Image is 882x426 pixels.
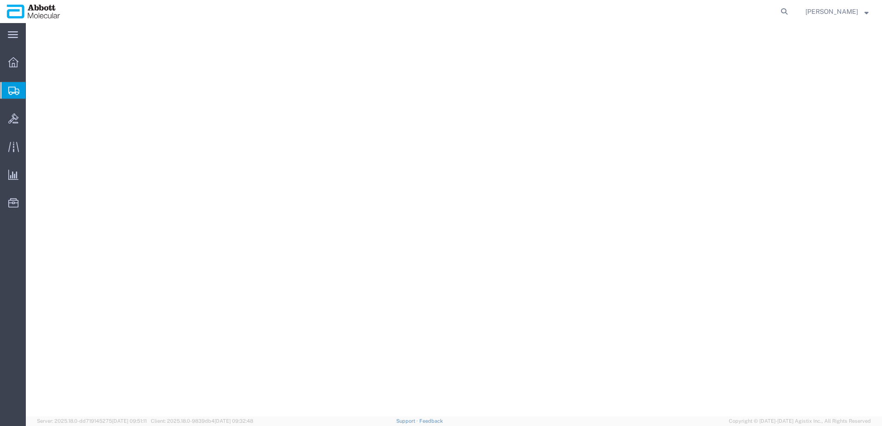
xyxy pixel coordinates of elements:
button: [PERSON_NAME] [805,6,869,17]
span: Raza Khan [805,6,858,17]
span: [DATE] 09:32:48 [215,418,253,424]
span: [DATE] 09:51:11 [112,418,147,424]
span: Server: 2025.18.0-dd719145275 [37,418,147,424]
iframe: FS Legacy Container [26,23,882,416]
span: Client: 2025.18.0-9839db4 [151,418,253,424]
span: Copyright © [DATE]-[DATE] Agistix Inc., All Rights Reserved [729,417,871,425]
a: Support [396,418,419,424]
img: logo [6,5,60,18]
a: Feedback [419,418,443,424]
